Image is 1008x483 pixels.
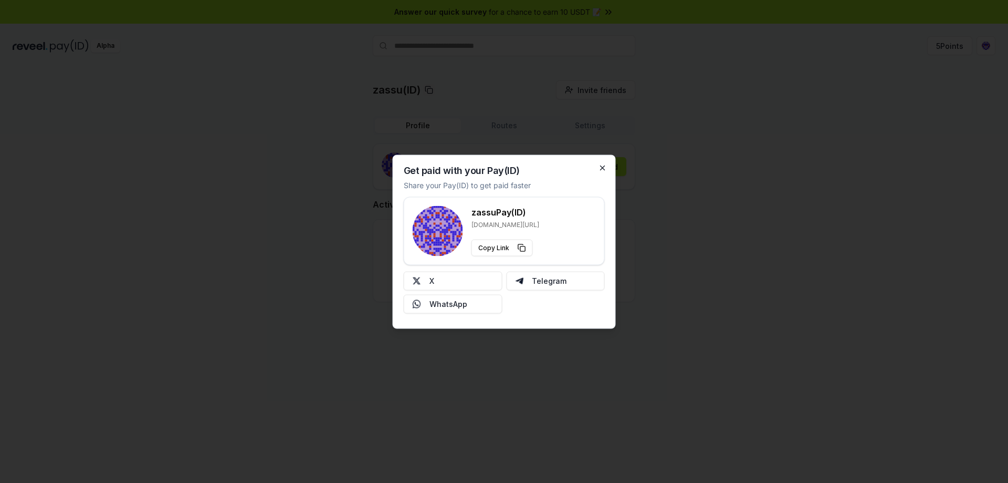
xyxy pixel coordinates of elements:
[471,205,539,218] h3: zassu Pay(ID)
[404,271,502,290] button: X
[413,276,421,285] img: X
[471,239,533,256] button: Copy Link
[515,276,523,285] img: Telegram
[404,294,502,313] button: WhatsApp
[506,271,605,290] button: Telegram
[413,300,421,308] img: Whatsapp
[404,166,520,175] h2: Get paid with your Pay(ID)
[471,220,539,229] p: [DOMAIN_NAME][URL]
[404,179,531,190] p: Share your Pay(ID) to get paid faster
